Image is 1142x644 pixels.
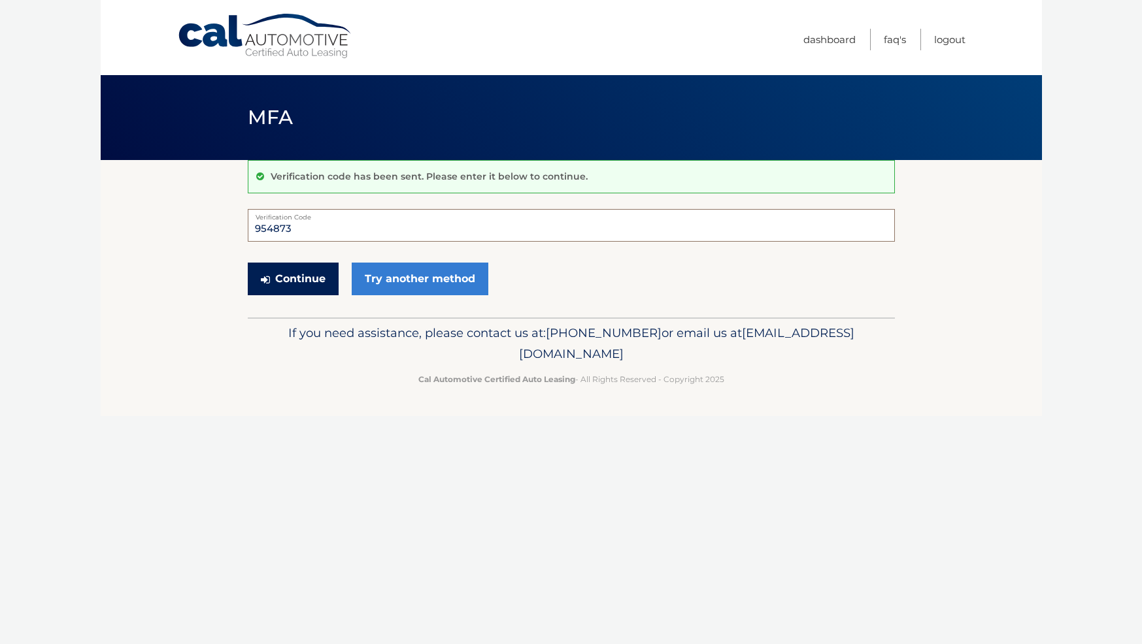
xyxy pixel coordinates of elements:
a: Try another method [352,263,488,295]
a: FAQ's [884,29,906,50]
a: Logout [934,29,966,50]
a: Cal Automotive [177,13,354,59]
p: - All Rights Reserved - Copyright 2025 [256,372,886,386]
p: If you need assistance, please contact us at: or email us at [256,323,886,364]
span: [PHONE_NUMBER] [546,325,662,340]
button: Continue [248,263,339,295]
p: Verification code has been sent. Please enter it below to continue. [271,170,588,182]
a: Dashboard [803,29,856,50]
strong: Cal Automotive Certified Auto Leasing [418,374,575,384]
span: MFA [248,105,294,129]
label: Verification Code [248,209,895,219]
span: [EMAIL_ADDRESS][DOMAIN_NAME] [519,325,854,361]
input: Verification Code [248,209,895,242]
